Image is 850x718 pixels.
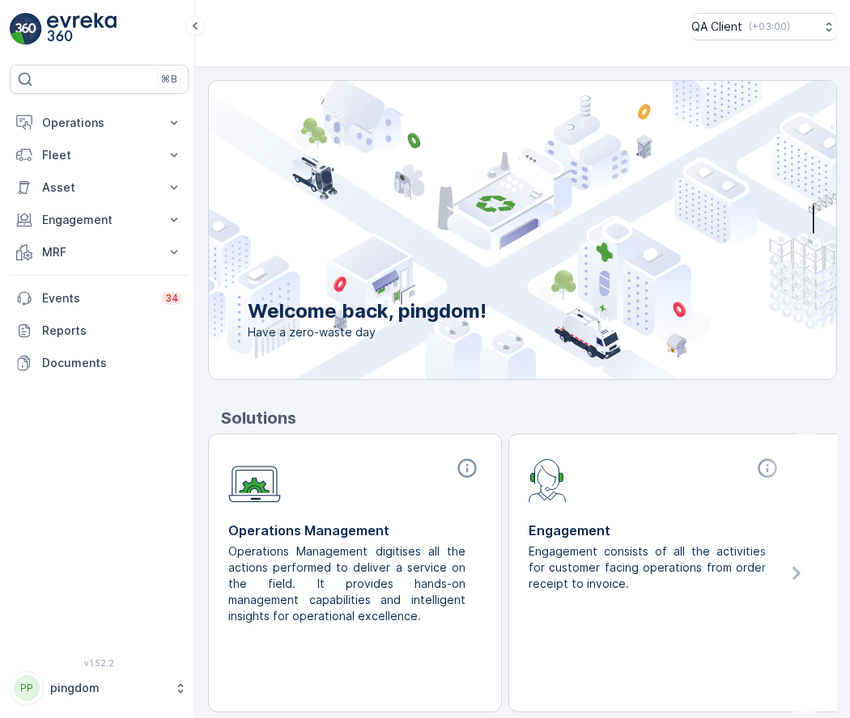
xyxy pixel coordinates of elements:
button: Engagement [10,204,189,236]
p: Welcome back, pingdom! [248,298,487,324]
p: Engagement [529,521,782,540]
button: Asset [10,171,189,204]
img: logo [10,13,42,45]
p: ( +03:00 ) [749,20,790,33]
p: MRF [42,244,156,260]
button: Operations [10,107,189,139]
a: Events34 [10,282,189,315]
p: Solutions [221,406,837,430]
span: Have a zero-waste day [248,324,487,340]
div: PP [14,675,40,701]
p: Documents [42,355,182,371]
p: Operations Management [228,521,482,540]
p: pingdom [50,680,166,696]
img: logo_light-DOdMpM7g.png [47,13,117,45]
p: Operations [42,115,156,131]
p: ⌘B [161,73,177,86]
p: Engagement [42,212,156,228]
p: Engagement consists of all the activities for customer facing operations from order receipt to in... [529,543,769,592]
img: module-icon [228,457,281,503]
p: Asset [42,179,156,196]
span: v 1.52.2 [10,658,189,668]
a: Documents [10,347,189,379]
p: Events [42,290,152,306]
button: PPpingdom [10,671,189,705]
img: module-icon [529,457,567,502]
a: Reports [10,315,189,347]
p: QA Client [691,19,742,35]
button: MRF [10,236,189,268]
button: Fleet [10,139,189,171]
button: QA Client(+03:00) [691,13,837,40]
p: Fleet [42,147,156,163]
p: 34 [165,292,179,305]
img: city illustration [136,81,836,379]
p: Reports [42,323,182,339]
p: Operations Management digitises all the actions performed to deliver a service on the field. It p... [228,543,469,624]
